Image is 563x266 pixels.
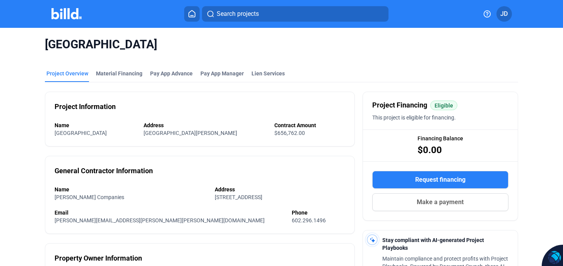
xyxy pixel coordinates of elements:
div: Address [144,121,266,129]
span: [STREET_ADDRESS] [215,194,262,200]
button: Search projects [202,6,388,22]
span: 602.296.1496 [292,217,326,223]
span: $656,762.00 [274,130,305,136]
div: General Contractor Information [55,165,153,176]
div: Email [55,209,284,217]
span: [GEOGRAPHIC_DATA] [55,130,107,136]
span: Make a payment [417,198,464,207]
span: Pay App Manager [200,70,244,77]
span: Request financing [415,175,465,184]
span: [GEOGRAPHIC_DATA][PERSON_NAME] [144,130,237,136]
div: Material Financing [96,70,142,77]
div: Contract Amount [274,121,345,129]
button: Request financing [372,171,508,189]
span: Project Financing [372,100,427,111]
span: This project is eligible for financing. [372,114,456,121]
div: Address [215,186,345,193]
div: Phone [292,209,345,217]
img: Billd Company Logo [51,8,82,19]
div: Project Overview [46,70,88,77]
div: Name [55,121,136,129]
button: JD [496,6,512,22]
span: Search projects [217,9,259,19]
div: Pay App Advance [150,70,193,77]
span: [PERSON_NAME] Companies [55,194,124,200]
span: Financing Balance [418,135,463,142]
div: Name [55,186,207,193]
div: Project Information [55,101,116,112]
div: Lien Services [252,70,285,77]
span: Stay compliant with AI-generated Project Playbooks [382,237,484,251]
span: JD [500,9,508,19]
span: [PERSON_NAME][EMAIL_ADDRESS][PERSON_NAME][PERSON_NAME][DOMAIN_NAME] [55,217,265,223]
span: [GEOGRAPHIC_DATA] [45,37,518,52]
mat-chip: Eligible [430,101,457,110]
div: Property Owner Information [55,253,142,264]
button: Make a payment [372,193,508,211]
span: $0.00 [418,144,442,156]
